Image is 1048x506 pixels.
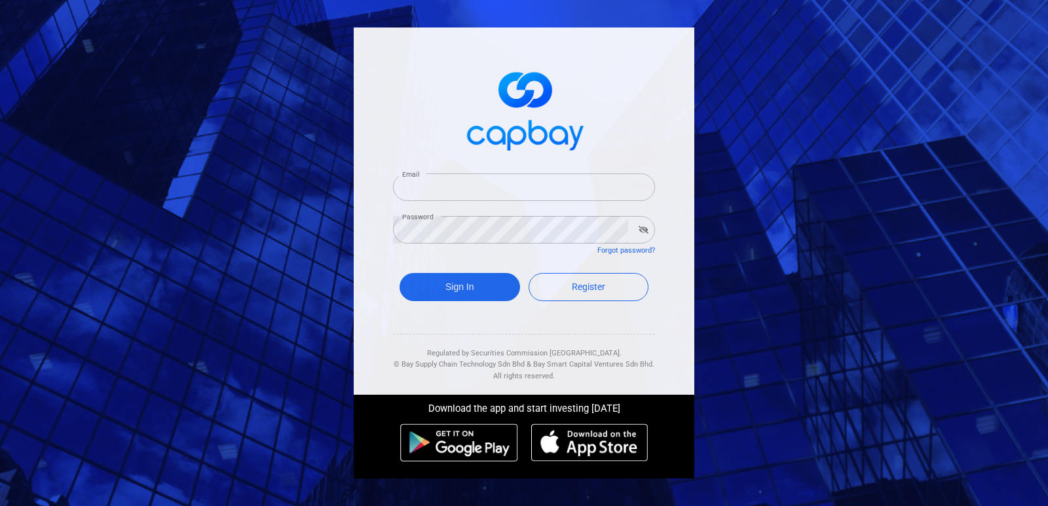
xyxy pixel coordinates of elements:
img: ios [531,424,648,461]
span: Bay Smart Capital Ventures Sdn Bhd. [533,360,654,369]
span: © Bay Supply Chain Technology Sdn Bhd [394,360,525,369]
div: Download the app and start investing [DATE] [344,395,704,417]
label: Email [402,170,419,179]
img: logo [458,60,589,158]
a: Register [529,273,649,301]
button: Sign In [400,273,520,301]
span: Register [572,281,605,292]
label: Password [402,212,434,222]
div: Regulated by Securities Commission [GEOGRAPHIC_DATA]. & All rights reserved. [393,334,655,382]
img: android [400,424,518,461]
a: Forgot password? [597,246,655,255]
